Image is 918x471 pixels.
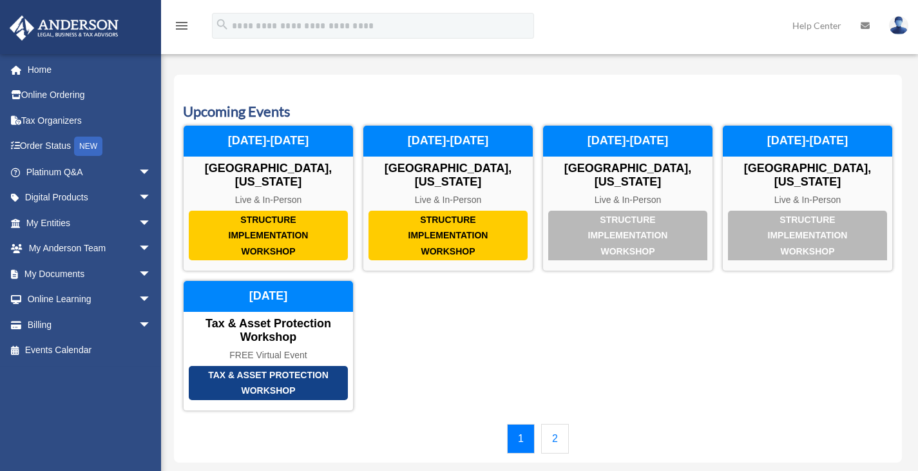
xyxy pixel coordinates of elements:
[183,125,354,271] a: Structure Implementation Workshop [GEOGRAPHIC_DATA], [US_STATE] Live & In-Person [DATE]-[DATE]
[139,287,164,313] span: arrow_drop_down
[541,424,569,454] a: 2
[9,185,171,211] a: Digital Productsarrow_drop_down
[9,82,171,108] a: Online Ordering
[722,125,893,271] a: Structure Implementation Workshop [GEOGRAPHIC_DATA], [US_STATE] Live & In-Person [DATE]-[DATE]
[184,281,353,312] div: [DATE]
[189,211,348,261] div: Structure Implementation Workshop
[728,211,887,261] div: Structure Implementation Workshop
[543,126,712,157] div: [DATE]-[DATE]
[363,195,533,206] div: Live & In-Person
[189,366,348,400] div: Tax & Asset Protection Workshop
[139,236,164,262] span: arrow_drop_down
[9,133,171,160] a: Order StatusNEW
[139,185,164,211] span: arrow_drop_down
[543,195,712,206] div: Live & In-Person
[9,108,171,133] a: Tax Organizers
[723,195,892,206] div: Live & In-Person
[184,126,353,157] div: [DATE]-[DATE]
[889,16,908,35] img: User Pic
[363,125,533,271] a: Structure Implementation Workshop [GEOGRAPHIC_DATA], [US_STATE] Live & In-Person [DATE]-[DATE]
[368,211,528,261] div: Structure Implementation Workshop
[174,18,189,34] i: menu
[6,15,122,41] img: Anderson Advisors Platinum Portal
[184,317,353,345] div: Tax & Asset Protection Workshop
[139,261,164,287] span: arrow_drop_down
[139,210,164,236] span: arrow_drop_down
[723,162,892,189] div: [GEOGRAPHIC_DATA], [US_STATE]
[183,280,354,410] a: Tax & Asset Protection Workshop Tax & Asset Protection Workshop FREE Virtual Event [DATE]
[9,210,171,236] a: My Entitiesarrow_drop_down
[9,57,171,82] a: Home
[184,195,353,206] div: Live & In-Person
[9,338,164,363] a: Events Calendar
[9,261,171,287] a: My Documentsarrow_drop_down
[9,159,171,185] a: Platinum Q&Aarrow_drop_down
[363,162,533,189] div: [GEOGRAPHIC_DATA], [US_STATE]
[9,312,171,338] a: Billingarrow_drop_down
[139,159,164,186] span: arrow_drop_down
[215,17,229,32] i: search
[74,137,102,156] div: NEW
[723,126,892,157] div: [DATE]-[DATE]
[9,236,171,262] a: My Anderson Teamarrow_drop_down
[507,424,535,454] a: 1
[139,312,164,338] span: arrow_drop_down
[183,102,893,122] h3: Upcoming Events
[174,23,189,34] a: menu
[543,162,712,189] div: [GEOGRAPHIC_DATA], [US_STATE]
[184,162,353,189] div: [GEOGRAPHIC_DATA], [US_STATE]
[9,287,171,312] a: Online Learningarrow_drop_down
[184,350,353,361] div: FREE Virtual Event
[542,125,713,271] a: Structure Implementation Workshop [GEOGRAPHIC_DATA], [US_STATE] Live & In-Person [DATE]-[DATE]
[363,126,533,157] div: [DATE]-[DATE]
[548,211,707,261] div: Structure Implementation Workshop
